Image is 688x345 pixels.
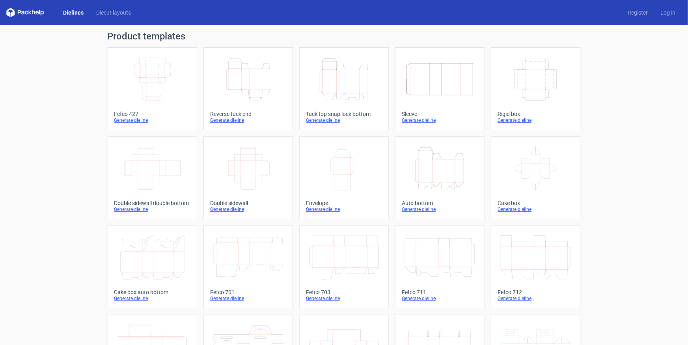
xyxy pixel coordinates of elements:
[203,47,293,130] a: Reverse tuck endGenerate dieline
[402,206,478,213] div: Generate dieline
[306,111,382,117] div: Tuck top snap lock bottom
[210,295,286,302] div: Generate dieline
[108,47,197,130] a: Fefco 427Generate dieline
[498,295,574,302] div: Generate dieline
[498,206,574,213] div: Generate dieline
[114,295,190,302] div: Generate dieline
[395,136,485,219] a: Auto bottomGenerate dieline
[108,136,197,219] a: Double sidewall double bottomGenerate dieline
[57,9,90,17] a: Dielines
[90,9,137,17] a: Diecut layouts
[299,136,389,219] a: EnvelopeGenerate dieline
[395,47,485,130] a: SleeveGenerate dieline
[108,32,581,41] h1: Product templates
[114,206,190,213] div: Generate dieline
[210,200,286,206] div: Double sidewall
[306,289,382,295] div: Fefco 703
[402,200,478,206] div: Auto bottom
[210,117,286,123] div: Generate dieline
[402,111,478,117] div: Sleeve
[402,289,478,295] div: Fefco 711
[299,226,389,308] a: Fefco 703Generate dieline
[491,226,580,308] a: Fefco 712Generate dieline
[306,295,382,302] div: Generate dieline
[498,289,574,295] div: Fefco 712
[114,289,190,295] div: Cake box auto bottom
[491,47,580,130] a: Rigid boxGenerate dieline
[306,117,382,123] div: Generate dieline
[498,200,574,206] div: Cake box
[203,226,293,308] a: Fefco 701Generate dieline
[498,111,574,117] div: Rigid box
[395,226,485,308] a: Fefco 711Generate dieline
[210,206,286,213] div: Generate dieline
[114,117,190,123] div: Generate dieline
[210,289,286,295] div: Fefco 701
[203,136,293,219] a: Double sidewallGenerate dieline
[210,111,286,117] div: Reverse tuck end
[654,9,682,17] a: Log in
[114,111,190,117] div: Fefco 427
[402,295,478,302] div: Generate dieline
[114,200,190,206] div: Double sidewall double bottom
[108,226,197,308] a: Cake box auto bottomGenerate dieline
[306,200,382,206] div: Envelope
[491,136,580,219] a: Cake boxGenerate dieline
[306,206,382,213] div: Generate dieline
[498,117,574,123] div: Generate dieline
[299,47,389,130] a: Tuck top snap lock bottomGenerate dieline
[402,117,478,123] div: Generate dieline
[621,9,654,17] a: Register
